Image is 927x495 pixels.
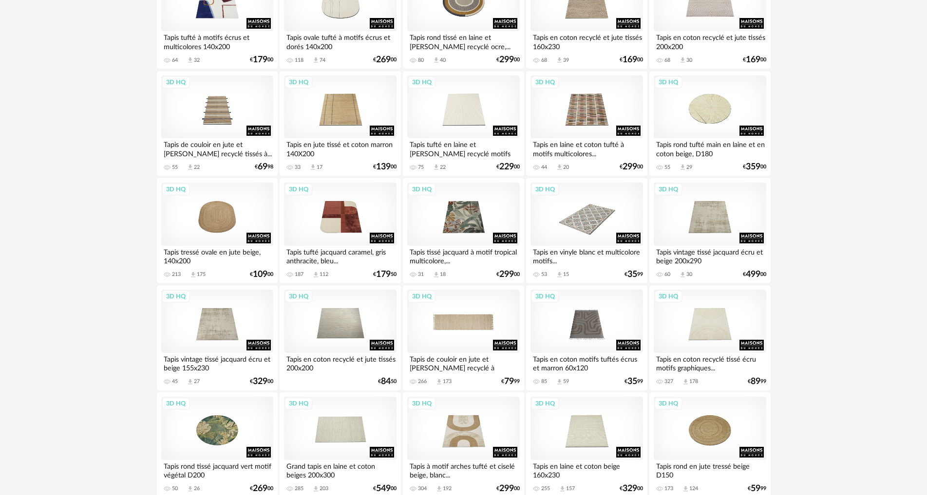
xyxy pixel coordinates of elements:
[559,485,566,493] span: Download icon
[743,56,766,63] div: € 00
[743,271,766,278] div: € 00
[295,271,303,278] div: 187
[566,485,575,492] div: 157
[312,271,320,278] span: Download icon
[440,164,446,171] div: 22
[689,485,698,492] div: 124
[187,485,194,493] span: Download icon
[295,57,303,64] div: 118
[172,164,178,171] div: 55
[161,353,273,372] div: Tapis vintage tissé jacquard écru et beige 155x230
[407,138,519,158] div: Tapis tufté en laine et [PERSON_NAME] recyclé motifs en...
[258,164,267,170] span: 69
[443,378,452,385] div: 173
[161,460,273,479] div: Tapis rond tissé jacquard vert motif végétal D200
[496,164,520,170] div: € 00
[309,164,317,171] span: Download icon
[376,485,391,492] span: 549
[187,378,194,385] span: Download icon
[682,378,689,385] span: Download icon
[284,183,313,196] div: 3D HQ
[284,460,396,479] div: Grand tapis en laine et coton beiges 200x300
[376,164,391,170] span: 139
[253,271,267,278] span: 109
[253,485,267,492] span: 269
[563,378,569,385] div: 59
[627,378,637,385] span: 35
[440,271,446,278] div: 18
[743,164,766,170] div: € 00
[499,485,514,492] span: 299
[418,271,424,278] div: 31
[284,246,396,265] div: Tapis tufté jacquard caramel, gris anthracite, bleu...
[623,485,637,492] span: 329
[530,246,643,265] div: Tapis en vinyle blanc et multicolore motifs...
[162,290,190,303] div: 3D HQ
[253,378,267,385] span: 329
[504,378,514,385] span: 79
[541,271,547,278] div: 53
[407,353,519,372] div: Tapis de couloir en jute et [PERSON_NAME] recyclé à franges...
[624,378,643,385] div: € 99
[172,378,178,385] div: 45
[408,397,436,410] div: 3D HQ
[161,138,273,158] div: Tapis de couloir en jute et [PERSON_NAME] recyclé tissés à...
[654,290,682,303] div: 3D HQ
[378,378,397,385] div: € 50
[654,76,682,89] div: 3D HQ
[499,56,514,63] span: 299
[501,378,520,385] div: € 99
[408,290,436,303] div: 3D HQ
[624,271,643,278] div: € 99
[280,178,400,283] a: 3D HQ Tapis tufté jacquard caramel, gris anthracite, bleu... 187 Download icon 112 €17950
[530,138,643,158] div: Tapis en laine et coton tufté à motifs multicolores...
[649,178,770,283] a: 3D HQ Tapis vintage tissé jacquard écru et beige 200x290 60 Download icon 30 €49900
[295,164,301,171] div: 33
[320,485,328,492] div: 203
[284,353,396,372] div: Tapis en coton recyclé et jute tissés 200x200
[284,290,313,303] div: 3D HQ
[541,164,547,171] div: 44
[408,76,436,89] div: 3D HQ
[679,271,686,278] span: Download icon
[496,271,520,278] div: € 00
[418,57,424,64] div: 80
[531,183,559,196] div: 3D HQ
[664,271,670,278] div: 60
[284,31,396,51] div: Tapis ovale tufté à motifs écrus et dorés 140x200
[654,183,682,196] div: 3D HQ
[664,485,673,492] div: 173
[748,485,766,492] div: € 99
[312,485,320,493] span: Download icon
[563,57,569,64] div: 39
[746,164,760,170] span: 359
[751,485,760,492] span: 59
[194,485,200,492] div: 26
[403,285,524,390] a: 3D HQ Tapis de couloir en jute et [PERSON_NAME] recyclé à franges... 266 Download icon 173 €7999
[751,378,760,385] span: 89
[531,76,559,89] div: 3D HQ
[620,56,643,63] div: € 00
[654,397,682,410] div: 3D HQ
[748,378,766,385] div: € 99
[433,56,440,64] span: Download icon
[187,56,194,64] span: Download icon
[194,164,200,171] div: 22
[654,353,766,372] div: Tapis en coton recyclé tissé écru motifs graphiques...
[530,31,643,51] div: Tapis en coton recyclé et jute tissés 160x230
[312,56,320,64] span: Download icon
[373,485,397,492] div: € 00
[443,485,452,492] div: 192
[620,485,643,492] div: € 00
[172,57,178,64] div: 64
[649,285,770,390] a: 3D HQ Tapis en coton recyclé tissé écru motifs graphiques... 327 Download icon 178 €8999
[187,164,194,171] span: Download icon
[563,164,569,171] div: 20
[373,164,397,170] div: € 00
[317,164,322,171] div: 17
[686,271,692,278] div: 30
[686,57,692,64] div: 30
[172,485,178,492] div: 50
[435,378,443,385] span: Download icon
[649,71,770,176] a: 3D HQ Tapis rond tufté main en laine et en coton beige, D180 55 Download icon 29 €35900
